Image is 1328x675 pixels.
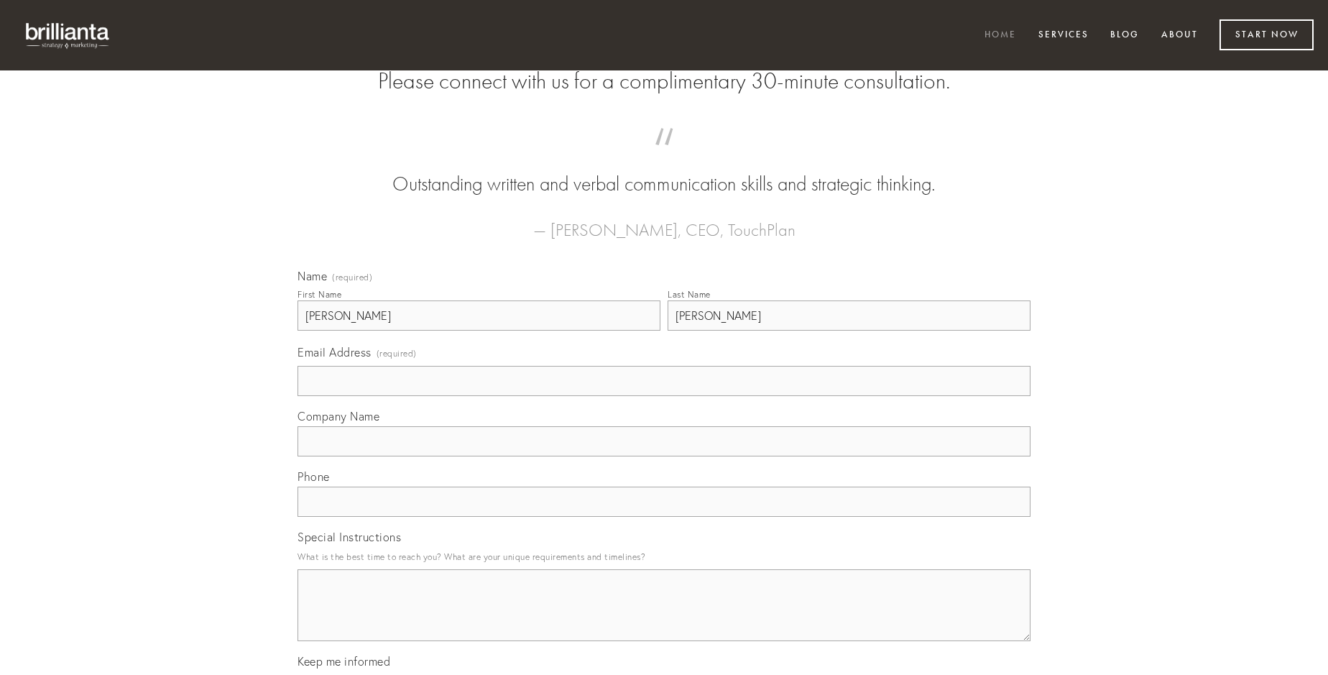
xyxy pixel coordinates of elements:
[298,409,379,423] span: Company Name
[298,68,1030,95] h2: Please connect with us for a complimentary 30-minute consultation.
[298,289,341,300] div: First Name
[298,530,401,544] span: Special Instructions
[298,269,327,283] span: Name
[332,273,372,282] span: (required)
[668,289,711,300] div: Last Name
[1101,24,1148,47] a: Blog
[321,198,1007,244] figcaption: — [PERSON_NAME], CEO, TouchPlan
[321,142,1007,198] blockquote: Outstanding written and verbal communication skills and strategic thinking.
[298,547,1030,566] p: What is the best time to reach you? What are your unique requirements and timelines?
[1029,24,1098,47] a: Services
[14,14,122,56] img: brillianta - research, strategy, marketing
[298,654,390,669] span: Keep me informed
[377,344,417,363] span: (required)
[321,142,1007,170] span: “
[298,469,330,484] span: Phone
[975,24,1025,47] a: Home
[1152,24,1207,47] a: About
[1219,19,1314,50] a: Start Now
[298,345,372,359] span: Email Address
